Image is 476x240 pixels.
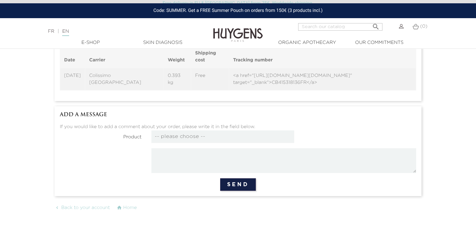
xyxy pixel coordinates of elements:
[55,205,60,210] i: 
[274,39,340,46] a: Organic Apothecary
[55,205,111,210] a:  Back to your account
[60,68,85,90] td: [DATE]
[370,20,382,29] button: 
[60,112,416,118] h3: Add a message
[85,68,164,90] td: Colissimo [GEOGRAPHIC_DATA]
[61,205,110,210] span: Back to your account
[55,130,146,141] label: Product
[62,29,69,36] a: EN
[123,205,137,210] span: Home
[164,68,191,90] td: 0.393 kg
[191,68,229,90] td: Free
[130,39,196,46] a: Skin Diagnosis
[229,46,416,68] th: Tracking number
[220,178,256,191] button: Send
[213,17,263,43] img: Huygens
[48,29,54,34] a: FR
[420,24,427,29] span: (0)
[58,39,124,46] a: E-Shop
[191,46,229,68] th: Shipping cost
[60,46,85,68] th: Date
[117,205,122,210] i: 
[346,39,412,46] a: Our commitments
[298,23,382,31] input: Search
[164,46,191,68] th: Weight
[372,21,380,29] i: 
[117,205,137,210] a:  Home
[85,46,164,68] th: Carrier
[45,28,193,35] div: |
[60,123,416,130] p: If you would like to add a comment about your order, please write it in the field below.
[229,68,416,90] td: <a href="[URL][DOMAIN_NAME][DOMAIN_NAME]" target="_blank">CB415318136FR</a>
